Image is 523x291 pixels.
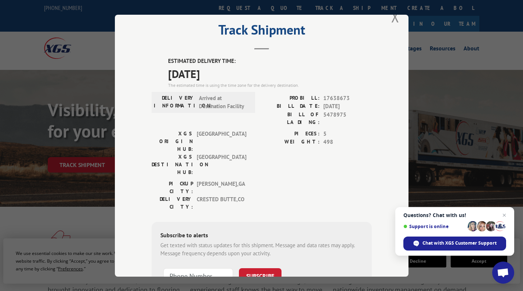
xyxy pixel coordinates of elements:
[197,180,246,195] span: [PERSON_NAME] , GA
[152,25,372,39] h2: Track Shipment
[403,212,506,218] span: Questions? Chat with us!
[168,65,372,82] span: [DATE]
[239,268,282,283] button: SUBSCRIBE
[262,110,320,126] label: BILL OF LADING:
[160,230,363,241] div: Subscribe to alerts
[323,129,372,138] span: 5
[323,110,372,126] span: 5478975
[199,94,248,110] span: Arrived at Destination Facility
[262,102,320,111] label: BILL DATE:
[262,129,320,138] label: PIECES:
[197,153,246,176] span: [GEOGRAPHIC_DATA]
[262,94,320,102] label: PROBILL:
[152,180,193,195] label: PICKUP CITY:
[160,241,363,258] div: Get texted with status updates for this shipment. Message and data rates may apply. Message frequ...
[323,94,372,102] span: 17638673
[323,138,372,146] span: 498
[403,237,506,251] div: Chat with XGS Customer Support
[168,57,372,65] label: ESTIMATED DELIVERY TIME:
[152,195,193,210] label: DELIVERY CITY:
[492,262,514,284] div: Open chat
[323,102,372,111] span: [DATE]
[163,268,233,283] input: Phone Number
[262,138,320,146] label: WEIGHT:
[197,195,246,210] span: CRESTED BUTTE , CO
[422,240,497,246] span: Chat with XGS Customer Support
[152,153,193,176] label: XGS DESTINATION HUB:
[168,82,372,88] div: The estimated time is using the time zone for the delivery destination.
[403,224,465,229] span: Support is online
[197,129,246,153] span: [GEOGRAPHIC_DATA]
[152,129,193,153] label: XGS ORIGIN HUB:
[154,94,195,110] label: DELIVERY INFORMATION:
[391,7,399,26] button: Close modal
[500,211,509,220] span: Close chat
